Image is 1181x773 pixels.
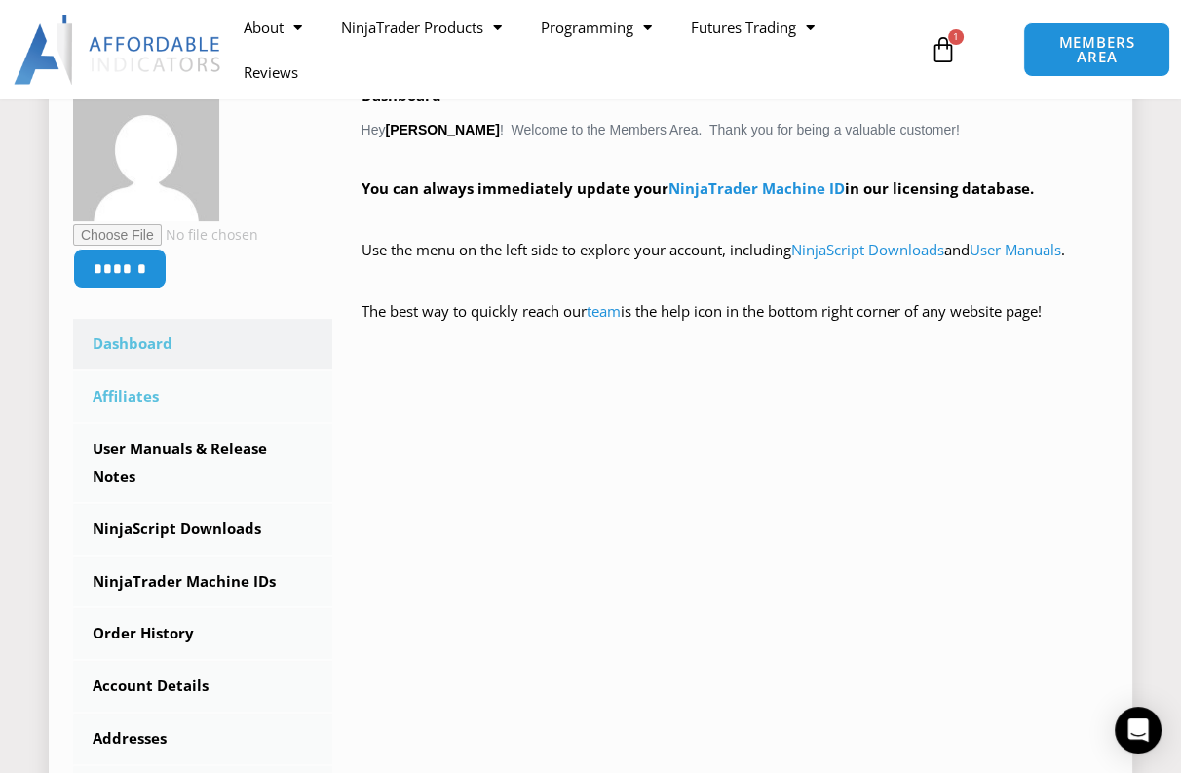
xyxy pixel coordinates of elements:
[14,15,223,85] img: LogoAI | Affordable Indicators – NinjaTrader
[322,5,521,50] a: NinjaTrader Products
[1023,22,1171,77] a: MEMBERS AREA
[224,50,318,95] a: Reviews
[362,237,1109,291] p: Use the menu on the left side to explore your account, including and .
[73,371,332,422] a: Affiliates
[970,240,1061,259] a: User Manuals
[73,75,219,221] img: 306a39d853fe7ca0a83b64c3a9ab38c2617219f6aea081d20322e8e32295346b
[668,178,845,198] a: NinjaTrader Machine ID
[1044,35,1151,64] span: MEMBERS AREA
[521,5,671,50] a: Programming
[385,122,499,137] strong: [PERSON_NAME]
[1115,707,1162,754] div: Open Intercom Messenger
[900,21,986,78] a: 1
[73,714,332,764] a: Addresses
[362,86,453,105] b: Dashboard –
[73,504,332,555] a: NinjaScript Downloads
[948,29,964,45] span: 1
[224,5,322,50] a: About
[791,240,944,259] a: NinjaScript Downloads
[671,5,834,50] a: Futures Trading
[73,424,332,502] a: User Manuals & Release Notes
[224,5,921,95] nav: Menu
[73,608,332,659] a: Order History
[362,298,1109,353] p: The best way to quickly reach our is the help icon in the bottom right corner of any website page!
[362,83,1109,353] div: Hey ! Welcome to the Members Area. Thank you for being a valuable customer!
[73,557,332,607] a: NinjaTrader Machine IDs
[73,661,332,712] a: Account Details
[73,319,332,369] a: Dashboard
[587,301,621,321] a: team
[362,178,1034,198] strong: You can always immediately update your in our licensing database.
